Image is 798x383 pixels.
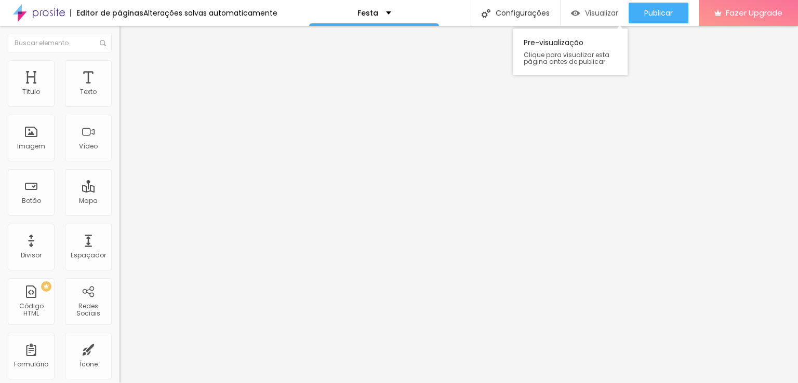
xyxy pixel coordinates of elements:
img: Icone [100,40,106,46]
div: Alterações salvas automaticamente [143,9,277,17]
div: Mapa [79,197,98,204]
div: Pre-visualização [513,29,628,75]
div: Divisor [21,252,42,259]
p: Festa [357,9,378,17]
div: Formulário [14,361,48,368]
div: Ícone [79,361,98,368]
div: Editor de páginas [70,9,143,17]
img: Icone [482,9,490,18]
input: Buscar elemento [8,34,112,52]
span: Publicar [644,9,673,17]
span: Fazer Upgrade [726,8,782,17]
div: Título [22,88,40,95]
div: Imagem [17,143,45,150]
iframe: Editor [119,26,798,383]
div: Texto [80,88,97,95]
div: Espaçador [71,252,106,259]
div: Vídeo [79,143,98,150]
button: Publicar [629,3,688,23]
span: Clique para visualizar esta página antes de publicar. [524,51,617,65]
span: Visualizar [585,9,618,17]
button: Visualizar [561,3,629,23]
div: Redes Sociais [68,303,109,318]
div: Botão [22,197,41,204]
div: Código HTML [10,303,51,318]
img: view-1.svg [571,9,580,18]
